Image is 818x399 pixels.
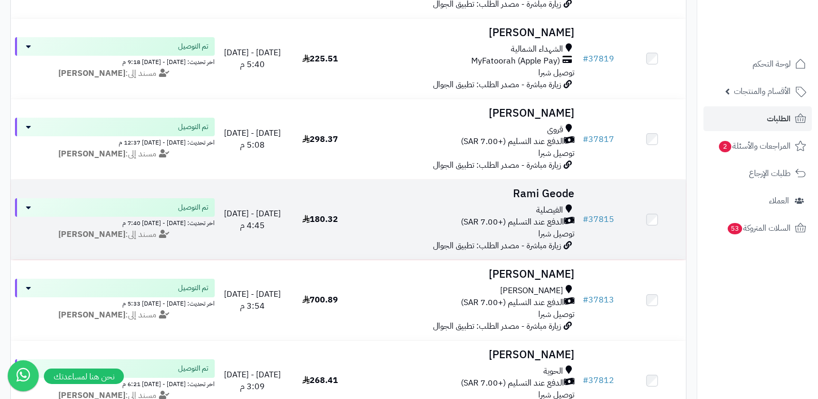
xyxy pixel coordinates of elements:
[718,139,791,153] span: المراجعات والأسئلة
[178,122,208,132] span: تم التوصيل
[178,41,208,52] span: تم التوصيل
[15,136,215,147] div: اخر تحديث: [DATE] - [DATE] 12:37 م
[538,228,574,240] span: توصيل شبرا
[224,369,281,393] span: [DATE] - [DATE] 3:09 م
[302,213,338,226] span: 180.32
[302,374,338,387] span: 268.41
[752,57,791,71] span: لوحة التحكم
[302,53,338,65] span: 225.51
[302,133,338,146] span: 298.37
[433,78,561,91] span: زيارة مباشرة - مصدر الطلب: تطبيق الجوال
[358,349,575,361] h3: [PERSON_NAME]
[224,127,281,151] span: [DATE] - [DATE] 5:08 م
[15,56,215,67] div: اخر تحديث: [DATE] - [DATE] 9:18 م
[433,159,561,171] span: زيارة مباشرة - مصدر الطلب: تطبيق الجوال
[749,166,791,181] span: طلبات الإرجاع
[461,216,564,228] span: الدفع عند التسليم (+7.00 SAR)
[461,136,564,148] span: الدفع عند التسليم (+7.00 SAR)
[719,141,731,152] span: 2
[58,67,125,79] strong: [PERSON_NAME]
[538,147,574,159] span: توصيل شبرا
[734,84,791,99] span: الأقسام والمنتجات
[461,297,564,309] span: الدفع عند التسليم (+7.00 SAR)
[224,46,281,71] span: [DATE] - [DATE] 5:40 م
[433,240,561,252] span: زيارة مباشرة - مصدر الطلب: تطبيق الجوال
[583,294,614,306] a: #37813
[433,320,561,332] span: زيارة مباشرة - مصدر الطلب: تطبيق الجوال
[511,43,563,55] span: الشهداء الشمالية
[58,309,125,321] strong: [PERSON_NAME]
[703,134,812,158] a: المراجعات والأسئلة2
[7,68,222,79] div: مسند إلى:
[703,106,812,131] a: الطلبات
[58,228,125,241] strong: [PERSON_NAME]
[727,221,791,235] span: السلات المتروكة
[583,213,588,226] span: #
[536,204,563,216] span: الفيصلية
[583,133,588,146] span: #
[703,216,812,241] a: السلات المتروكة53
[547,124,563,136] span: قروى
[461,377,564,389] span: الدفع عند التسليم (+7.00 SAR)
[358,268,575,280] h3: [PERSON_NAME]
[703,52,812,76] a: لوحة التحكم
[769,194,789,208] span: العملاء
[538,67,574,79] span: توصيل شبرا
[543,365,563,377] span: الحوية
[358,188,575,200] h3: Rami Geode
[538,308,574,321] span: توصيل شبرا
[500,285,563,297] span: [PERSON_NAME]
[748,28,808,50] img: logo-2.png
[358,107,575,119] h3: [PERSON_NAME]
[703,188,812,213] a: العملاء
[767,111,791,126] span: الطلبات
[728,223,742,234] span: 53
[7,229,222,241] div: مسند إلى:
[7,309,222,321] div: مسند إلى:
[583,133,614,146] a: #37817
[178,363,208,374] span: تم التوصيل
[302,294,338,306] span: 700.89
[471,55,560,67] span: MyFatoorah (Apple Pay)
[583,294,588,306] span: #
[583,53,614,65] a: #37819
[583,213,614,226] a: #37815
[178,202,208,213] span: تم التوصيل
[58,148,125,160] strong: [PERSON_NAME]
[178,283,208,293] span: تم التوصيل
[224,208,281,232] span: [DATE] - [DATE] 4:45 م
[224,288,281,312] span: [DATE] - [DATE] 3:54 م
[583,374,614,387] a: #37812
[358,27,575,39] h3: [PERSON_NAME]
[15,297,215,308] div: اخر تحديث: [DATE] - [DATE] 5:33 م
[7,148,222,160] div: مسند إلى:
[583,374,588,387] span: #
[583,53,588,65] span: #
[15,217,215,228] div: اخر تحديث: [DATE] - [DATE] 7:40 م
[703,161,812,186] a: طلبات الإرجاع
